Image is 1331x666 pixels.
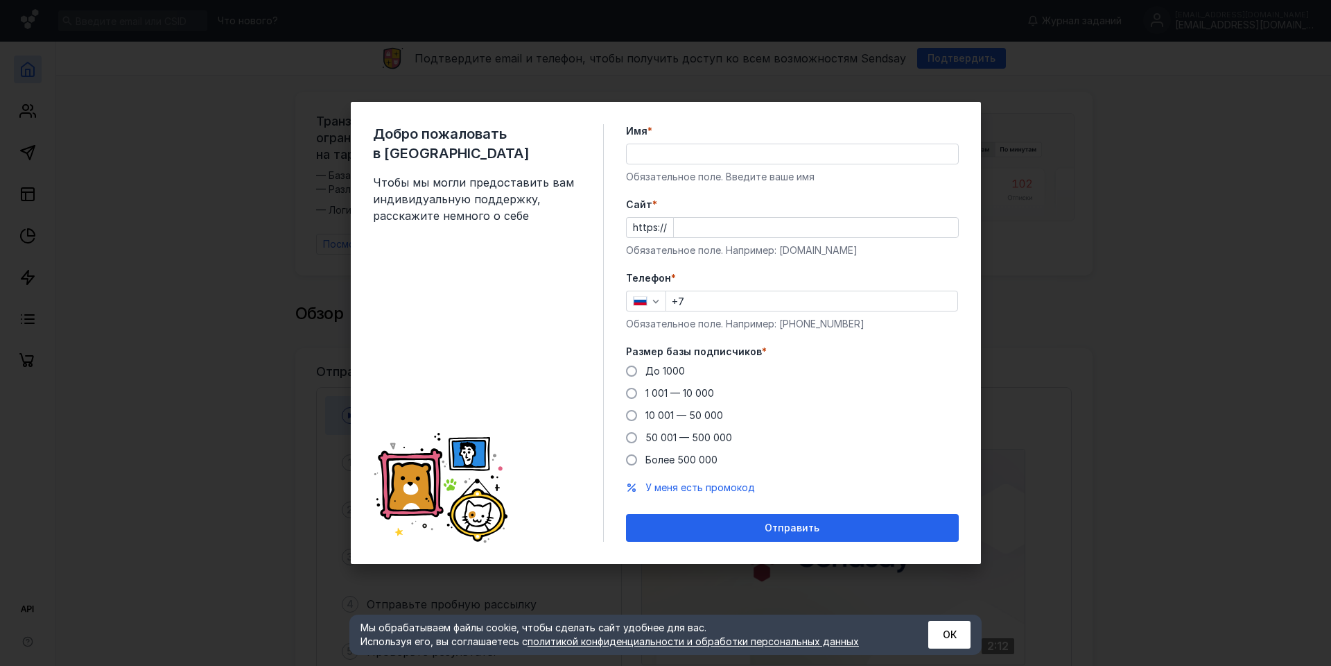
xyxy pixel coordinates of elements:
[626,271,671,285] span: Телефон
[626,345,762,359] span: Размер базы подписчиков
[645,409,723,421] span: 10 001 — 50 000
[645,454,717,466] span: Более 500 000
[626,124,647,138] span: Имя
[645,387,714,399] span: 1 001 — 10 000
[645,481,755,493] span: У меня есть промокод
[645,432,732,443] span: 50 001 — 500 000
[373,174,581,224] span: Чтобы мы могли предоставить вам индивидуальную поддержку, расскажите немного о себе
[528,635,859,647] a: политикой конфиденциальности и обработки персональных данных
[928,621,971,649] button: ОК
[373,124,581,163] span: Добро пожаловать в [GEOGRAPHIC_DATA]
[645,365,685,377] span: До 1000
[645,481,755,495] button: У меня есть промокод
[626,317,959,331] div: Обязательное поле. Например: [PHONE_NUMBER]
[626,170,959,184] div: Обязательное поле. Введите ваше имя
[765,522,819,534] span: Отправить
[626,514,959,542] button: Отправить
[626,244,959,257] div: Обязательное поле. Например: [DOMAIN_NAME]
[626,198,652,212] span: Cайт
[360,621,894,649] div: Мы обрабатываем файлы cookie, чтобы сделать сайт удобнее для вас. Используя его, вы соглашаетесь c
